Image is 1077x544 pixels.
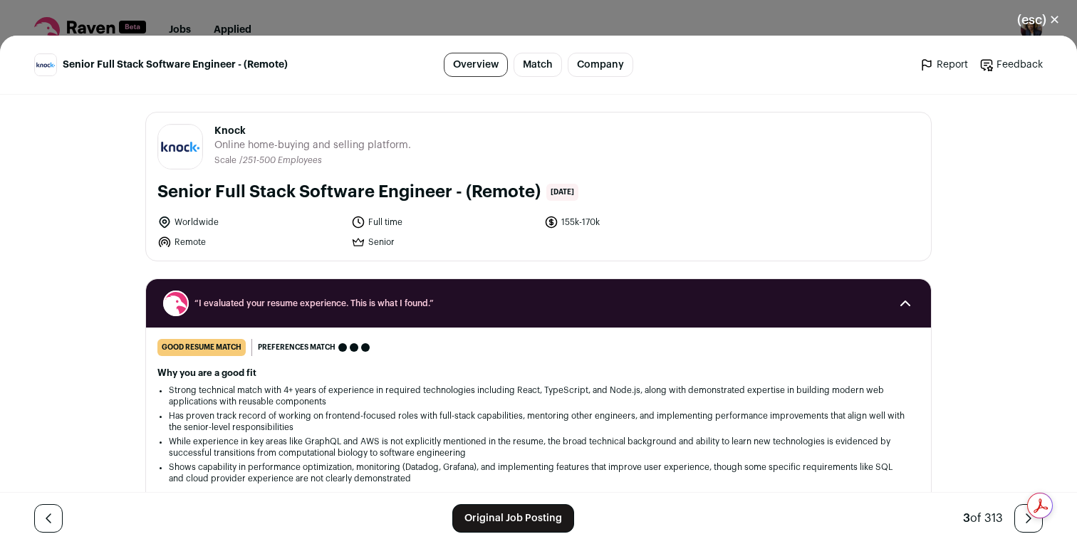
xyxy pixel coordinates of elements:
span: Online home-buying and selling platform. [214,138,411,152]
li: Strong technical match with 4+ years of experience in required technologies including React, Type... [169,385,908,407]
a: Overview [444,53,508,77]
li: Scale [214,155,239,166]
li: Senior [351,235,536,249]
li: Has proven track record of working on frontend-focused roles with full-stack capabilities, mentor... [169,410,908,433]
li: 155k-170k [544,215,729,229]
span: 3 [963,513,970,524]
a: Report [920,58,968,72]
li: / [239,155,322,166]
div: good resume match [157,339,246,356]
span: “I evaluated your resume experience. This is what I found.” [194,298,883,309]
span: [DATE] [546,184,578,201]
span: Senior Full Stack Software Engineer - (Remote) [63,58,288,72]
div: of 313 [963,510,1003,527]
img: c12c600cc51456f27fcf2c368c4292bfd958c07b9b47620f7d7b2f5c44a968e1.png [35,54,56,75]
span: Preferences match [258,340,335,355]
a: Match [514,53,562,77]
li: Worldwide [157,215,343,229]
a: Feedback [979,58,1043,72]
h1: Senior Full Stack Software Engineer - (Remote) [157,181,541,204]
span: 251-500 Employees [243,156,322,164]
a: Original Job Posting [452,504,574,533]
h2: Why you are a good fit [157,367,920,379]
button: Close modal [1000,4,1077,36]
img: c12c600cc51456f27fcf2c368c4292bfd958c07b9b47620f7d7b2f5c44a968e1.png [158,125,202,169]
li: Shows capability in performance optimization, monitoring (Datadog, Grafana), and implementing fea... [169,461,908,484]
span: Knock [214,124,411,138]
li: While experience in key areas like GraphQL and AWS is not explicitly mentioned in the resume, the... [169,436,908,459]
li: Full time [351,215,536,229]
li: Remote [157,235,343,249]
a: Company [568,53,633,77]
